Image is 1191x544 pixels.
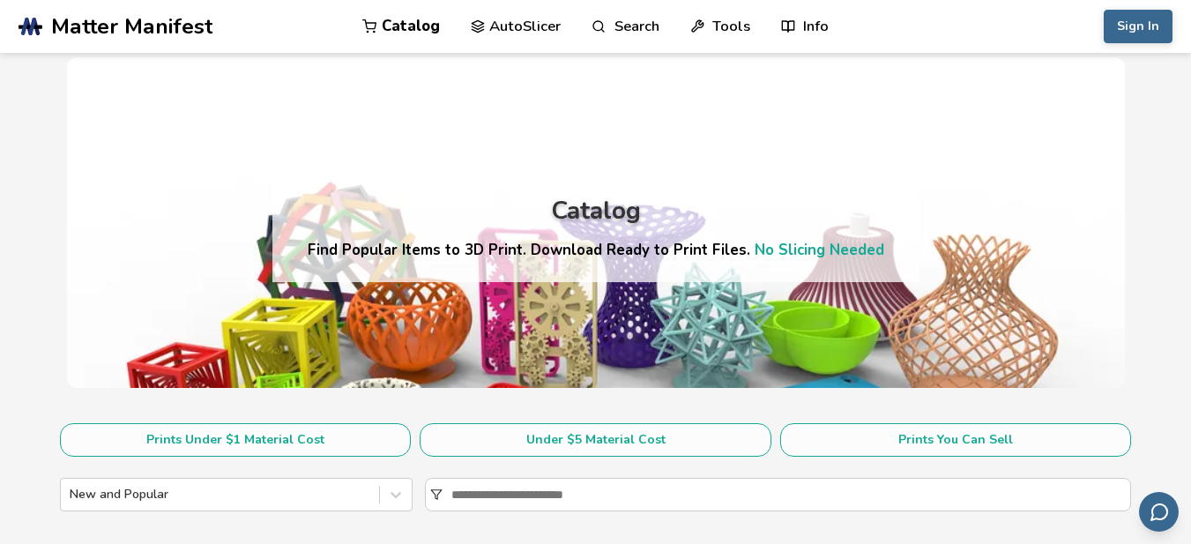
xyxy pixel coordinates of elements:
button: Prints You Can Sell [780,423,1132,457]
input: New and Popular [70,488,73,502]
button: Under $5 Material Cost [420,423,771,457]
h4: Find Popular Items to 3D Print. Download Ready to Print Files. [308,240,884,260]
button: Send feedback via email [1139,492,1179,532]
a: No Slicing Needed [755,240,884,260]
button: Sign In [1104,10,1172,43]
span: Matter Manifest [51,14,212,39]
button: Prints Under $1 Material Cost [60,423,412,457]
div: Catalog [551,197,641,225]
